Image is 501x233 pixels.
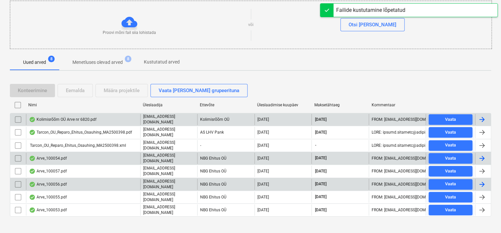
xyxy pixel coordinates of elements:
[314,103,366,107] div: Maksetähtaeg
[197,204,254,216] div: NBG Ehitus OÜ
[143,114,195,125] p: [EMAIL_ADDRESS][DOMAIN_NAME]
[29,130,132,135] div: Tarcon_OU_Reparo_Ehitus_Osauhing_MA2500398.pdf
[429,205,472,215] button: Vaata
[314,142,317,148] span: -
[143,103,195,107] div: Üleslaadija
[445,180,456,188] div: Vaata
[314,181,327,187] span: [DATE]
[429,166,472,176] button: Vaata
[29,156,67,161] div: Arve_100054.pdf
[257,208,269,212] div: [DATE]
[445,142,456,149] div: Vaata
[257,156,269,161] div: [DATE]
[150,84,248,97] button: Vaata [PERSON_NAME] grupeerituna
[29,182,36,187] div: Andmed failist loetud
[197,127,254,138] div: AS LHV Pank
[429,127,472,138] button: Vaata
[29,168,67,174] div: Arve_100057.pdf
[143,140,195,151] p: [EMAIL_ADDRESS][DOMAIN_NAME]
[29,207,67,213] div: Arve_100053.pdf
[445,168,456,175] div: Vaata
[143,166,195,177] p: [EMAIL_ADDRESS][DOMAIN_NAME]
[143,179,195,190] p: [EMAIL_ADDRESS][DOMAIN_NAME]
[257,182,269,187] div: [DATE]
[445,206,456,214] div: Vaata
[143,153,195,164] p: [EMAIL_ADDRESS][DOMAIN_NAME]
[143,204,195,216] p: [EMAIL_ADDRESS][DOMAIN_NAME]
[257,130,269,135] div: [DATE]
[371,103,423,107] div: Kommentaar
[197,153,254,164] div: NBG Ehitus OÜ
[314,194,327,200] span: [DATE]
[29,130,36,135] div: Andmed failist loetud
[197,192,254,203] div: NBG Ehitus OÜ
[429,153,472,164] button: Vaata
[29,117,36,122] div: Andmed failist loetud
[29,182,67,187] div: Arve_100056.pdf
[29,168,36,174] div: Andmed failist loetud
[257,195,269,199] div: [DATE]
[445,116,456,123] div: Vaata
[23,59,46,66] p: Uued arved
[314,207,327,213] span: [DATE]
[314,155,327,161] span: [DATE]
[429,179,472,190] button: Vaata
[314,130,327,135] span: [DATE]
[29,207,36,213] div: Andmed failist loetud
[144,59,180,65] p: Kustutatud arved
[257,169,269,173] div: [DATE]
[257,117,269,122] div: [DATE]
[72,59,123,66] p: Menetluses olevad arved
[48,56,55,62] span: 8
[29,117,96,122] div: Kolimisrõõm OÜ Arve nr 6820.pdf
[429,140,472,151] button: Vaata
[314,168,327,174] span: [DATE]
[143,192,195,203] p: [EMAIL_ADDRESS][DOMAIN_NAME]
[29,194,36,200] div: Andmed failist loetud
[103,30,156,36] p: Proovi mõni fail siia lohistada
[445,155,456,162] div: Vaata
[340,18,405,31] button: Otsi [PERSON_NAME]
[445,129,456,136] div: Vaata
[200,103,252,107] div: Ettevõte
[159,86,239,95] div: Vaata [PERSON_NAME] grupeerituna
[197,179,254,190] div: NBG Ehitus OÜ
[125,56,131,62] span: 8
[10,1,492,49] div: Proovi mõni fail siia lohistadavõiOtsi [PERSON_NAME]
[349,20,396,29] div: Otsi [PERSON_NAME]
[336,6,405,14] div: Failide kustutamine lõpetatud
[257,143,269,148] div: [DATE]
[197,140,254,151] div: -
[29,156,36,161] div: Andmed failist loetud
[29,143,126,148] div: Tarcon_OU_Reparo_Ehitus_Osauhing_MA2500398.xml
[28,103,137,107] div: Nimi
[314,117,327,122] span: [DATE]
[445,194,456,201] div: Vaata
[248,22,253,28] p: või
[429,114,472,125] button: Vaata
[143,127,195,138] p: [EMAIL_ADDRESS][DOMAIN_NAME]
[197,114,254,125] div: Kolimisrõõm OÜ
[197,166,254,177] div: NBG Ehitus OÜ
[257,103,309,107] div: Üleslaadimise kuupäev
[429,192,472,202] button: Vaata
[29,194,67,200] div: Arve_100055.pdf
